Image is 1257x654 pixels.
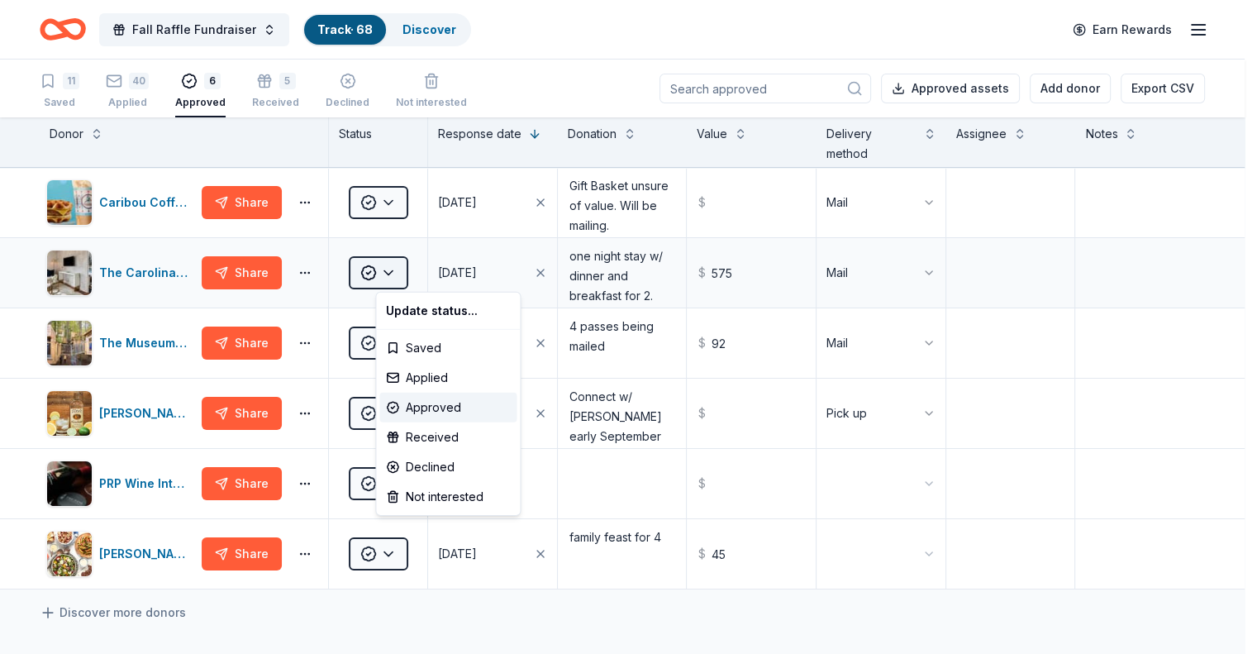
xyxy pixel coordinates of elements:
div: Not interested [379,482,517,512]
div: Applied [379,363,517,393]
div: Approved [379,393,517,422]
div: Declined [379,452,517,482]
div: Received [379,422,517,452]
div: Update status... [379,296,517,326]
div: Saved [379,333,517,363]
